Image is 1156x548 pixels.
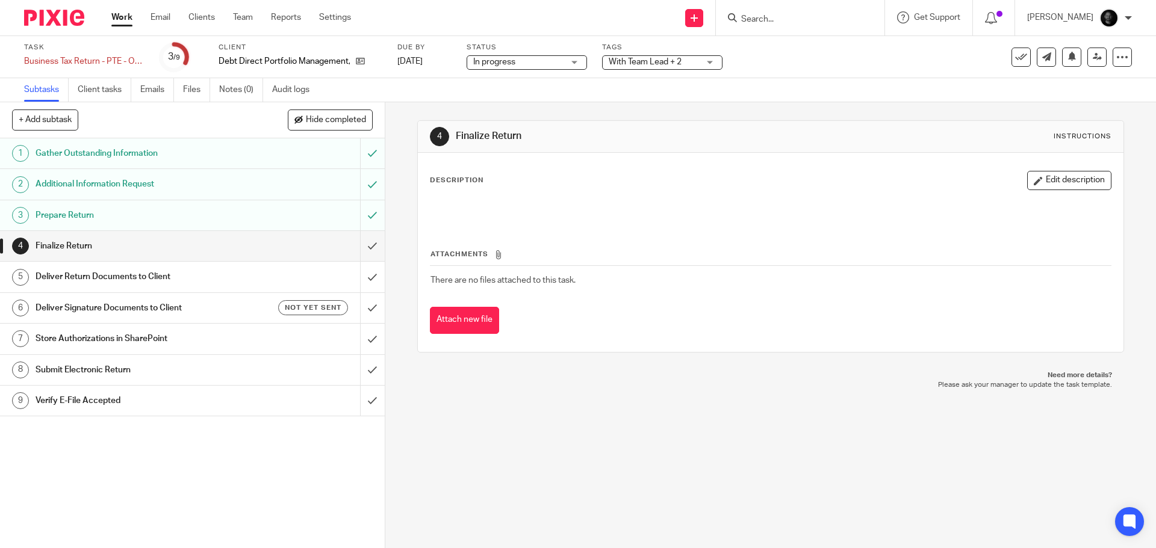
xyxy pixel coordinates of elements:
[219,55,350,67] p: Debt Direct Portfolio Management, LLC
[140,78,174,102] a: Emails
[24,78,69,102] a: Subtasks
[36,237,244,255] h1: Finalize Return
[602,43,722,52] label: Tags
[36,175,244,193] h1: Additional Information Request
[151,11,170,23] a: Email
[473,58,515,66] span: In progress
[36,361,244,379] h1: Submit Electronic Return
[271,11,301,23] a: Reports
[188,11,215,23] a: Clients
[36,268,244,286] h1: Deliver Return Documents to Client
[430,307,499,334] button: Attach new file
[24,55,144,67] div: Business Tax Return - PTE - On Extension
[397,57,423,66] span: [DATE]
[24,43,144,52] label: Task
[1027,11,1093,23] p: [PERSON_NAME]
[12,238,29,254] div: 4
[219,78,263,102] a: Notes (0)
[430,176,483,185] p: Description
[36,206,244,224] h1: Prepare Return
[285,303,341,313] span: Not yet sent
[173,54,180,61] small: /9
[429,380,1111,390] p: Please ask your manager to update the task template.
[429,371,1111,380] p: Need more details?
[12,269,29,286] div: 5
[288,109,373,130] button: Hide completed
[219,43,382,52] label: Client
[12,145,29,162] div: 1
[12,330,29,347] div: 7
[24,10,84,26] img: Pixie
[914,13,960,22] span: Get Support
[456,130,797,143] h1: Finalize Return
[36,299,244,317] h1: Deliver Signature Documents to Client
[12,362,29,378] div: 8
[1027,171,1111,190] button: Edit description
[430,276,576,285] span: There are no files attached to this task.
[319,11,351,23] a: Settings
[430,251,488,257] span: Attachments
[168,50,180,64] div: 3
[183,78,210,102] a: Files
[36,330,244,348] h1: Store Authorizations in SharePoint
[609,58,682,66] span: With Team Lead + 2
[78,78,131,102] a: Client tasks
[12,176,29,193] div: 2
[233,11,253,23] a: Team
[12,109,78,130] button: + Add subtask
[306,115,366,125] span: Hide completed
[397,43,452,52] label: Due by
[467,43,587,52] label: Status
[430,127,449,146] div: 4
[12,300,29,316] div: 6
[36,392,244,410] h1: Verify E-File Accepted
[36,144,244,162] h1: Gather Outstanding Information
[111,11,132,23] a: Work
[12,207,29,224] div: 3
[1099,8,1119,28] img: Chris.jpg
[1054,132,1111,141] div: Instructions
[272,78,319,102] a: Audit logs
[12,392,29,409] div: 9
[740,14,848,25] input: Search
